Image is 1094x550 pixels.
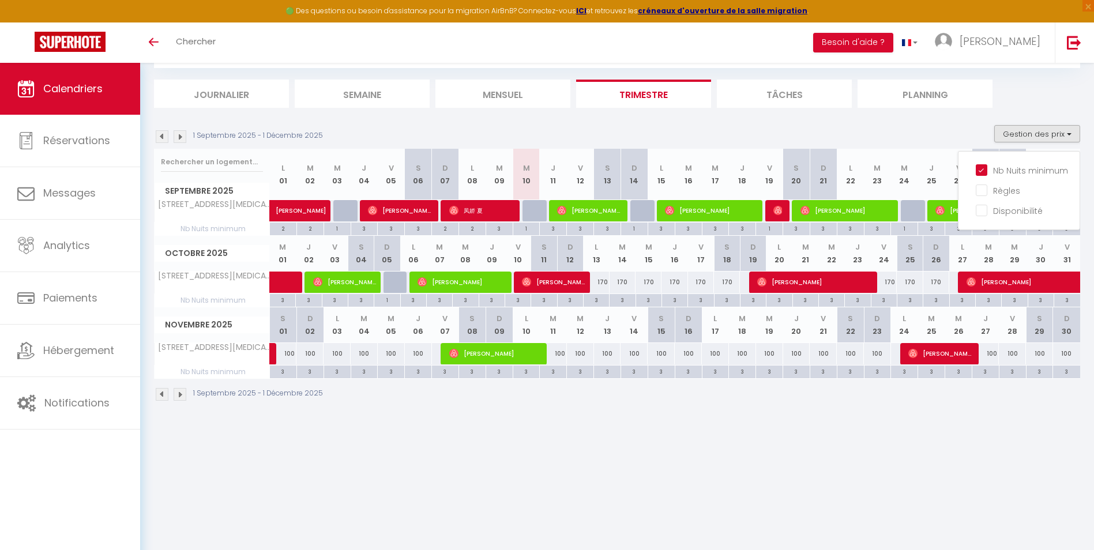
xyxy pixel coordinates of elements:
[155,294,269,307] span: Nb Nuits minimum
[864,307,891,342] th: 23
[531,294,557,305] div: 3
[773,199,783,221] span: [PERSON_NAME]
[1064,313,1070,324] abbr: D
[43,291,97,305] span: Paiements
[1054,294,1080,305] div: 3
[324,149,351,200] th: 03
[794,163,799,174] abbr: S
[783,307,810,342] th: 20
[631,163,637,174] abbr: D
[281,163,285,174] abbr: L
[871,294,897,305] div: 3
[378,307,405,342] th: 05
[810,223,837,233] div: 3
[270,200,297,222] a: [PERSON_NAME]
[750,242,756,253] abbr: D
[713,313,717,324] abbr: L
[928,313,935,324] abbr: M
[688,294,713,305] div: 3
[270,343,297,364] div: 100
[1028,236,1054,271] th: 30
[296,343,324,364] div: 100
[378,223,404,233] div: 3
[918,307,945,342] th: 25
[636,272,661,293] div: 170
[156,200,272,209] span: [STREET_ADDRESS][MEDICAL_DATA] · Carré d'Or - [GEOGRAPHIC_DATA] à 50M de la mer
[270,236,296,271] th: 01
[800,199,891,221] span: [PERSON_NAME]
[348,294,374,305] div: 3
[193,130,323,141] p: 1 Septembre 2025 - 1 Décembre 2025
[442,163,448,174] abbr: D
[43,343,114,357] span: Hébergement
[449,342,540,364] span: [PERSON_NAME]
[766,294,792,305] div: 3
[432,149,459,200] th: 07
[374,294,400,305] div: 1
[740,236,766,271] th: 19
[756,307,783,342] th: 19
[497,313,502,324] abbr: D
[542,242,547,253] abbr: S
[923,272,949,293] div: 170
[505,294,531,305] div: 3
[374,236,400,271] th: 05
[933,242,939,253] abbr: D
[583,236,609,271] th: 13
[739,313,746,324] abbr: M
[577,313,584,324] abbr: M
[983,313,988,324] abbr: J
[766,236,792,271] th: 20
[351,223,378,233] div: 3
[631,313,637,324] abbr: V
[855,242,860,253] abbr: J
[154,80,289,108] li: Journalier
[813,33,893,52] button: Besoin d'aide ?
[156,272,272,280] span: [STREET_ADDRESS][MEDICAL_DATA] · Carré d'Or - [GEOGRAPHIC_DATA] à 50M de la mer
[486,307,513,342] th: 09
[479,294,505,305] div: 3
[351,149,378,200] th: 04
[845,294,870,305] div: 3
[864,223,891,233] div: 3
[923,294,949,305] div: 3
[662,294,687,305] div: 3
[810,149,837,200] th: 21
[567,223,593,233] div: 3
[416,163,421,174] abbr: S
[583,272,609,293] div: 170
[384,242,390,253] abbr: D
[605,163,610,174] abbr: S
[270,149,297,200] th: 01
[897,236,923,271] th: 25
[675,223,702,233] div: 3
[619,242,626,253] abbr: M
[874,313,880,324] abbr: D
[712,163,719,174] abbr: M
[490,242,494,253] abbr: J
[551,163,555,174] abbr: J
[1053,307,1080,342] th: 30
[661,272,687,293] div: 170
[926,22,1055,63] a: ... [PERSON_NAME]
[985,242,992,253] abbr: M
[167,22,224,63] a: Chercher
[871,236,897,271] th: 24
[702,307,729,342] th: 17
[1053,149,1080,200] th: 30
[961,242,964,253] abbr: L
[576,6,587,16] a: ICI
[837,307,864,342] th: 22
[908,242,913,253] abbr: S
[567,149,594,200] th: 12
[864,149,891,200] th: 23
[324,307,351,342] th: 03
[594,307,621,342] th: 13
[918,149,945,200] th: 25
[1065,242,1070,253] abbr: V
[881,242,886,253] abbr: V
[999,149,1026,200] th: 28
[324,223,351,233] div: 1
[871,272,897,293] div: 170
[908,342,972,364] span: [PERSON_NAME]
